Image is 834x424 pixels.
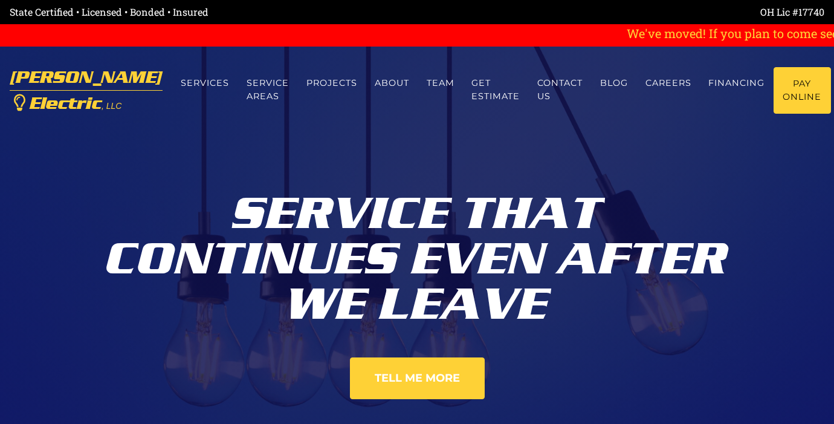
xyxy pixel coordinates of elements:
[417,5,824,19] div: OH Lic #17740
[10,5,417,19] div: State Certified • Licensed • Bonded • Insured
[418,67,463,99] a: Team
[366,67,418,99] a: About
[591,67,636,99] a: Blog
[636,67,700,99] a: Careers
[774,67,831,114] a: Pay Online
[10,62,163,119] a: [PERSON_NAME] Electric, LLC
[238,67,298,113] a: Service Areas
[82,181,752,327] div: Service That Continues Even After We Leave
[172,67,238,99] a: Services
[700,67,774,99] a: Financing
[529,67,592,113] a: Contact us
[298,67,366,99] a: Projects
[102,101,121,111] span: , LLC
[463,67,529,113] a: Get estimate
[350,357,485,399] a: Tell Me More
